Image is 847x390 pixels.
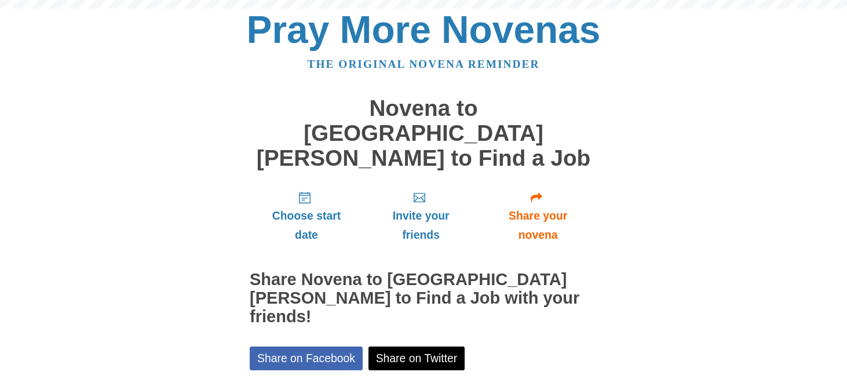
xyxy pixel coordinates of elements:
a: Invite your friends [363,182,479,251]
a: Share on Twitter [368,347,465,370]
span: Choose start date [261,206,352,245]
a: Share on Facebook [250,347,363,370]
h1: Novena to [GEOGRAPHIC_DATA][PERSON_NAME] to Find a Job [250,96,597,170]
span: Share your novena [490,206,586,245]
a: Pray More Novenas [247,8,601,51]
span: Invite your friends [375,206,467,245]
a: The original novena reminder [308,58,540,70]
a: Choose start date [250,182,363,251]
h2: Share Novena to [GEOGRAPHIC_DATA][PERSON_NAME] to Find a Job with your friends! [250,271,597,326]
a: Share your novena [479,182,597,251]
